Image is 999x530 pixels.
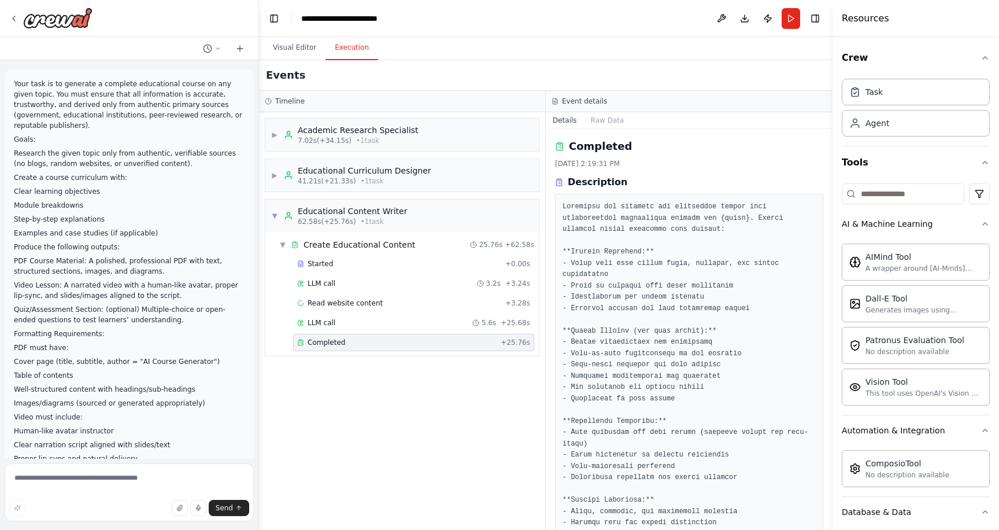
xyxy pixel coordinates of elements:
[356,136,379,145] span: • 1 task
[568,175,627,189] h3: Description
[865,86,883,98] div: Task
[298,165,431,176] div: Educational Curriculum Designer
[865,376,982,388] div: Vision Tool
[308,259,333,268] span: Started
[209,500,249,516] button: Send
[849,463,861,474] img: Composiotool
[849,381,861,393] img: Visiontool
[14,304,245,325] p: Quiz/Assessment Section: (optional) Multiple-choice or open-ended questions to test learners’ und...
[842,506,911,518] div: Database & Data
[505,259,530,268] span: + 0.00s
[865,251,982,263] div: AIMind Tool
[849,298,861,310] img: Dalletool
[14,280,245,301] p: Video Lesson: A narrated video with a human-like avatar, proper lip-sync, and slides/images align...
[271,171,278,180] span: ▶
[865,470,949,480] div: No description available
[807,10,823,27] button: Hide right sidebar
[266,10,282,27] button: Hide left sidebar
[271,130,278,139] span: ▶
[190,500,206,516] button: Click to speak your automation idea
[555,159,823,168] div: [DATE] 2:19:31 PM
[865,347,964,356] div: No description available
[14,356,245,367] p: Cover page (title, subtitle, author = "AI Course Generator")
[172,500,188,516] button: Upload files
[14,343,245,353] p: PDF must have:
[14,172,245,183] p: Create a course curriculum with:
[842,74,990,146] div: Crew
[14,186,245,197] p: Clear learning objectives
[14,242,245,252] p: Produce the following outputs:
[298,124,419,136] div: Academic Research Specialist
[849,340,861,351] img: Patronusevaltool
[198,42,226,56] button: Switch to previous chat
[308,318,335,327] span: LLM call
[216,503,233,513] span: Send
[842,425,945,436] div: Automation & Integration
[23,8,92,28] img: Logo
[505,299,530,308] span: + 3.28s
[501,318,530,327] span: + 25.68s
[842,12,889,25] h4: Resources
[231,42,249,56] button: Start a new chat
[479,240,503,249] span: 25.76s
[14,384,245,395] p: Well-structured content with headings/sub-headings
[275,97,305,106] h3: Timeline
[842,146,990,179] button: Tools
[865,306,982,315] div: Generates images using OpenAI's Dall-E model.
[308,299,383,308] span: Read website content
[14,398,245,408] p: Images/diagrams (sourced or generated appropriately)
[865,264,982,273] div: A wrapper around [AI-Minds]([URL][DOMAIN_NAME]). Useful for when you need answers to questions fr...
[562,97,607,106] h3: Event details
[505,279,530,288] span: + 3.24s
[298,176,356,186] span: 41.21s (+21.33s)
[865,389,982,398] div: This tool uses OpenAI's Vision API to describe the contents of an image.
[865,117,889,129] div: Agent
[569,138,632,154] h2: Completed
[308,338,345,347] span: Completed
[361,217,384,226] span: • 1 task
[486,279,501,288] span: 3.2s
[325,36,378,60] button: Execution
[266,67,305,83] h2: Events
[842,218,933,230] div: AI & Machine Learning
[279,240,286,249] span: ▼
[14,440,245,450] p: Clear narration script aligned with slides/text
[14,148,245,169] p: Research the given topic only from authentic, verifiable sources (no blogs, random websites, or u...
[546,112,584,128] button: Details
[842,415,990,446] button: Automation & Integration
[9,500,25,516] button: Improve this prompt
[14,454,245,464] p: Proper lip-sync and natural delivery
[482,318,496,327] span: 5.6s
[298,136,351,145] span: 7.02s (+34.15s)
[308,279,335,288] span: LLM call
[842,446,990,496] div: Automation & Integration
[849,256,861,268] img: Aimindtool
[14,256,245,277] p: PDF Course Material: A polished, professional PDF with text, structured sections, images, and dia...
[301,13,378,24] nav: breadcrumb
[865,293,982,304] div: Dall-E Tool
[842,497,990,527] button: Database & Data
[298,205,407,217] div: Educational Content Writer
[14,412,245,422] p: Video must include:
[264,36,325,60] button: Visual Editor
[842,239,990,415] div: AI & Machine Learning
[14,228,245,238] p: Examples and case studies (if applicable)
[501,338,530,347] span: + 25.76s
[298,217,356,226] span: 62.58s (+25.76s)
[584,112,631,128] button: Raw Data
[304,239,415,251] span: Create Educational Content
[842,209,990,239] button: AI & Machine Learning
[14,200,245,211] p: Module breakdowns
[505,240,534,249] span: + 62.58s
[865,334,964,346] div: Patronus Evaluation Tool
[842,42,990,74] button: Crew
[14,214,245,224] p: Step-by-step explanations
[14,370,245,381] p: Table of contents
[361,176,384,186] span: • 1 task
[271,211,278,220] span: ▼
[14,79,245,131] p: Your task is to generate a complete educational course on any given topic. You must ensure that a...
[14,329,245,339] p: Formatting Requirements:
[14,134,245,145] p: Goals:
[14,426,245,436] p: Human-like avatar instructor
[865,458,949,469] div: ComposioTool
